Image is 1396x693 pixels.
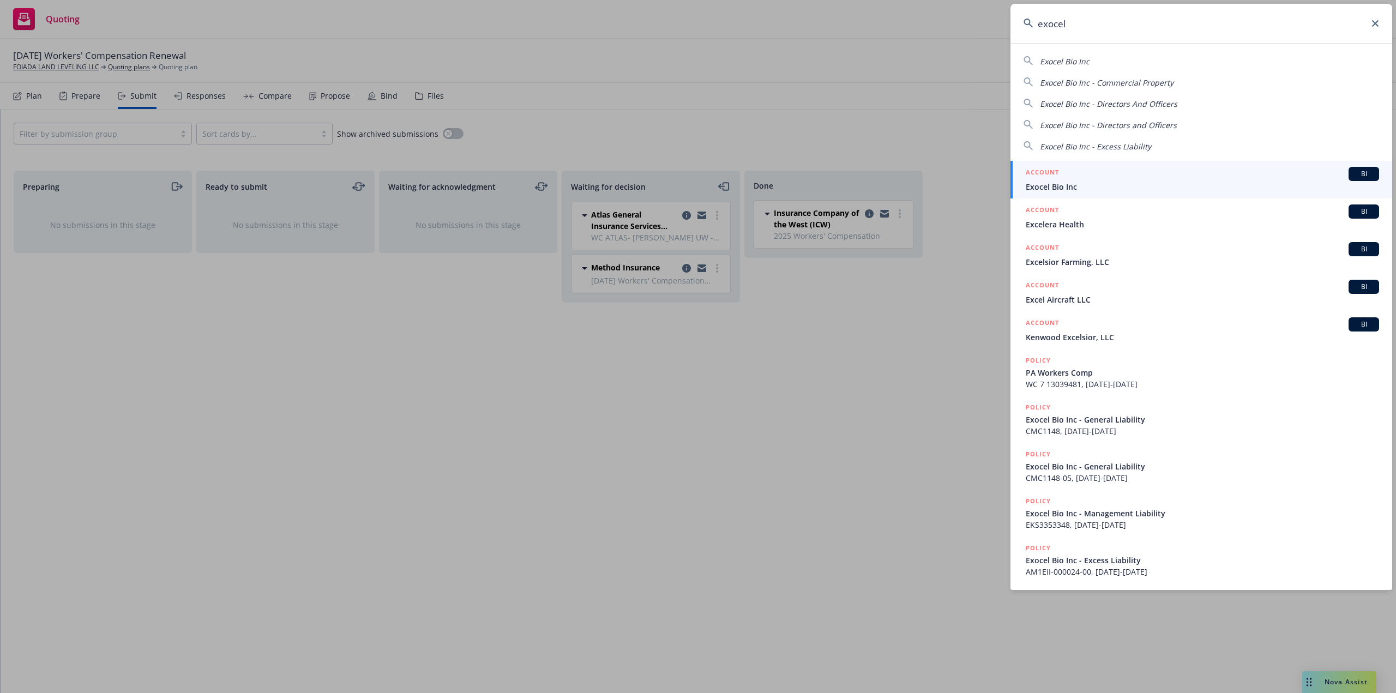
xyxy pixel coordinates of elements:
[1353,169,1375,179] span: BI
[1026,378,1379,390] span: WC 7 13039481, [DATE]-[DATE]
[1010,443,1392,490] a: POLICYExocel Bio Inc - General LiabilityCMC1148-05, [DATE]-[DATE]
[1026,317,1059,330] h5: ACCOUNT
[1026,167,1059,180] h5: ACCOUNT
[1353,320,1375,329] span: BI
[1040,56,1090,67] span: Exocel Bio Inc
[1026,219,1379,230] span: Excelera Health
[1026,204,1059,218] h5: ACCOUNT
[1026,402,1051,413] h5: POLICY
[1026,543,1051,553] h5: POLICY
[1026,519,1379,531] span: EKS3353348, [DATE]-[DATE]
[1026,425,1379,437] span: CMC1148, [DATE]-[DATE]
[1026,414,1379,425] span: Exocel Bio Inc - General Liability
[1010,311,1392,349] a: ACCOUNTBIKenwood Excelsior, LLC
[1010,349,1392,396] a: POLICYPA Workers CompWC 7 13039481, [DATE]-[DATE]
[1010,274,1392,311] a: ACCOUNTBIExcel Aircraft LLC
[1040,120,1177,130] span: Exocel Bio Inc - Directors and Officers
[1026,566,1379,577] span: AM1EII-000024-00, [DATE]-[DATE]
[1353,282,1375,292] span: BI
[1026,367,1379,378] span: PA Workers Comp
[1010,236,1392,274] a: ACCOUNTBIExcelsior Farming, LLC
[1026,555,1379,566] span: Exocel Bio Inc - Excess Liability
[1026,294,1379,305] span: Excel Aircraft LLC
[1026,472,1379,484] span: CMC1148-05, [DATE]-[DATE]
[1026,496,1051,507] h5: POLICY
[1026,242,1059,255] h5: ACCOUNT
[1026,256,1379,268] span: Excelsior Farming, LLC
[1010,396,1392,443] a: POLICYExocel Bio Inc - General LiabilityCMC1148, [DATE]-[DATE]
[1040,99,1177,109] span: Exocel Bio Inc - Directors And Officers
[1353,244,1375,254] span: BI
[1353,207,1375,216] span: BI
[1026,461,1379,472] span: Exocel Bio Inc - General Liability
[1026,449,1051,460] h5: POLICY
[1026,508,1379,519] span: Exocel Bio Inc - Management Liability
[1010,490,1392,537] a: POLICYExocel Bio Inc - Management LiabilityEKS3353348, [DATE]-[DATE]
[1026,181,1379,192] span: Exocel Bio Inc
[1010,537,1392,583] a: POLICYExocel Bio Inc - Excess LiabilityAM1EII-000024-00, [DATE]-[DATE]
[1026,280,1059,293] h5: ACCOUNT
[1040,77,1174,88] span: Exocel Bio Inc - Commercial Property
[1026,332,1379,343] span: Kenwood Excelsior, LLC
[1040,141,1151,152] span: Exocel Bio Inc - Excess Liability
[1026,355,1051,366] h5: POLICY
[1010,4,1392,43] input: Search...
[1010,161,1392,198] a: ACCOUNTBIExocel Bio Inc
[1010,198,1392,236] a: ACCOUNTBIExcelera Health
